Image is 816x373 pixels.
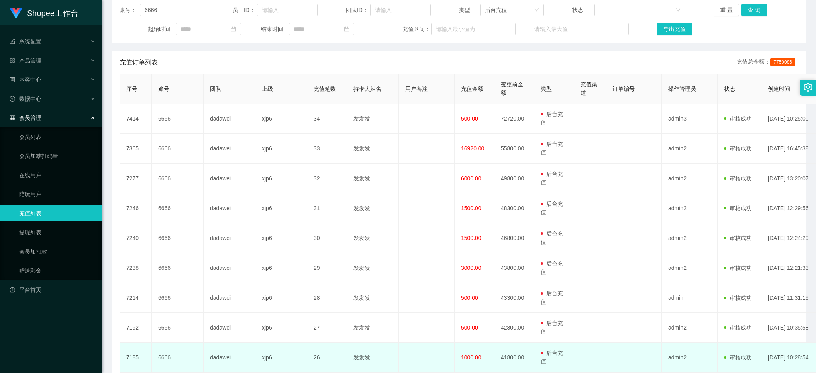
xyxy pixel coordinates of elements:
[204,253,255,283] td: dadawei
[10,57,41,64] span: 产品管理
[804,83,812,92] i: 图标: setting
[676,8,681,13] i: 图标: down
[120,313,152,343] td: 7192
[461,115,478,122] span: 500.00
[120,223,152,253] td: 7240
[152,253,204,283] td: 6666
[255,283,307,313] td: xjp6
[541,230,563,245] span: 后台充值
[494,313,534,343] td: 42800.00
[307,164,347,193] td: 32
[204,283,255,313] td: dadawei
[541,290,563,305] span: 后台充值
[494,193,534,223] td: 48300.00
[347,134,399,164] td: 发发发
[541,201,563,215] span: 后台充值
[19,148,96,164] a: 会员加减打码量
[10,10,78,16] a: Shopee工作台
[662,253,718,283] td: admin2
[770,58,795,66] span: 7759086
[461,86,483,92] span: 充值金额
[307,283,347,313] td: 28
[402,25,431,33] span: 充值区间：
[347,193,399,223] td: 发发发
[737,58,798,67] div: 充值总金额：
[204,343,255,373] td: dadawei
[255,134,307,164] td: xjp6
[461,324,478,331] span: 500.00
[530,23,629,35] input: 请输入最大值
[494,283,534,313] td: 43300.00
[541,111,563,126] span: 后台充值
[204,104,255,134] td: dadawei
[19,225,96,240] a: 提现列表
[307,343,347,373] td: 26
[19,186,96,202] a: 陪玩用户
[257,4,318,16] input: 请输入
[724,175,752,182] span: 审核成功
[657,23,692,35] button: 导出充值
[233,6,257,14] span: 员工ID：
[347,283,399,313] td: 发发发
[461,175,481,182] span: 6000.00
[120,283,152,313] td: 7214
[204,164,255,193] td: dadawei
[19,129,96,145] a: 会员列表
[255,253,307,283] td: xjp6
[10,76,41,83] span: 内容中心
[10,115,41,121] span: 会员管理
[461,354,481,361] span: 1000.00
[152,134,204,164] td: 6666
[741,4,767,16] button: 查 询
[612,86,635,92] span: 订单编号
[204,223,255,253] td: dadawei
[724,324,752,331] span: 审核成功
[255,193,307,223] td: xjp6
[534,8,539,13] i: 图标: down
[346,6,370,14] span: 团队ID：
[307,313,347,343] td: 27
[255,343,307,373] td: xjp6
[255,223,307,253] td: xjp6
[431,23,516,35] input: 请输入最小值为
[461,145,484,152] span: 16920.00
[152,223,204,253] td: 6666
[494,223,534,253] td: 46800.00
[126,86,137,92] span: 序号
[120,58,158,67] span: 充值订单列表
[255,104,307,134] td: xjp6
[10,39,15,44] i: 图标: form
[724,86,735,92] span: 状态
[724,265,752,271] span: 审核成功
[120,134,152,164] td: 7365
[662,134,718,164] td: admin2
[152,313,204,343] td: 6666
[255,313,307,343] td: xjp6
[261,25,289,33] span: 结束时间：
[120,193,152,223] td: 7246
[27,0,78,26] h1: Shopee工作台
[314,86,336,92] span: 充值笔数
[204,313,255,343] td: dadawei
[307,253,347,283] td: 29
[204,134,255,164] td: dadawei
[724,205,752,211] span: 审核成功
[724,235,752,241] span: 审核成功
[662,313,718,343] td: admin2
[485,4,507,16] div: 后台充值
[152,283,204,313] td: 6666
[461,295,478,301] span: 500.00
[120,343,152,373] td: 7185
[516,25,530,33] span: ~
[255,164,307,193] td: xjp6
[10,96,15,102] i: 图标: check-circle-o
[662,104,718,134] td: admin3
[662,164,718,193] td: admin2
[120,164,152,193] td: 7277
[662,223,718,253] td: admin2
[10,77,15,82] i: 图标: profile
[724,295,752,301] span: 审核成功
[724,145,752,152] span: 审核成功
[724,354,752,361] span: 审核成功
[307,134,347,164] td: 33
